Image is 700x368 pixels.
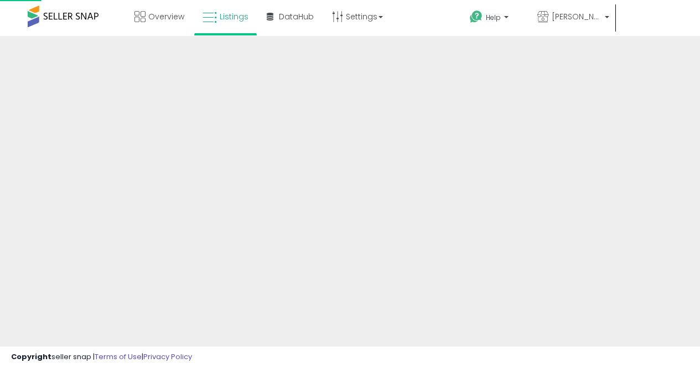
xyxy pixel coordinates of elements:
[95,351,142,362] a: Terms of Use
[148,11,184,22] span: Overview
[11,351,51,362] strong: Copyright
[486,13,501,22] span: Help
[552,11,602,22] span: [PERSON_NAME] Online Stores
[461,2,527,36] a: Help
[143,351,192,362] a: Privacy Policy
[279,11,314,22] span: DataHub
[220,11,248,22] span: Listings
[469,10,483,24] i: Get Help
[11,352,192,362] div: seller snap | |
